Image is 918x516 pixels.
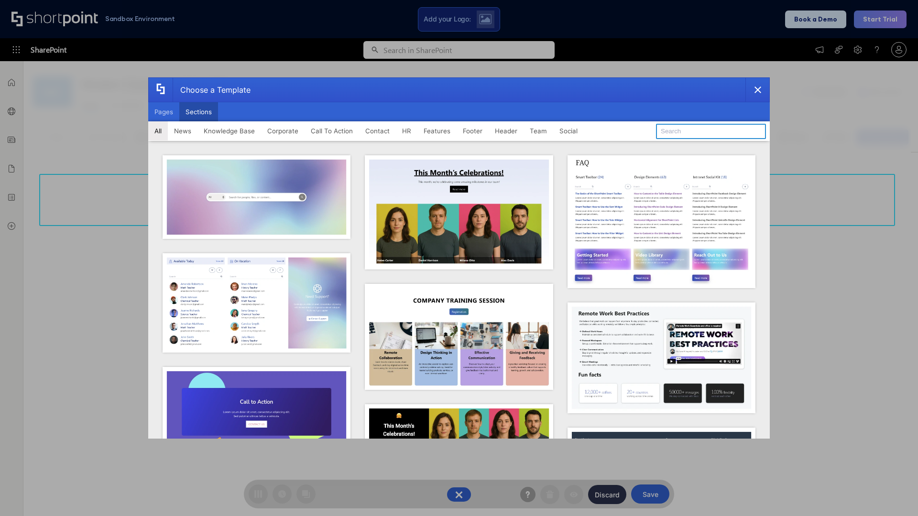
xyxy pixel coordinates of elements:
[524,121,553,140] button: Team
[417,121,457,140] button: Features
[396,121,417,140] button: HR
[870,470,918,516] iframe: Chat Widget
[148,102,179,121] button: Pages
[148,77,770,439] div: template selector
[359,121,396,140] button: Contact
[197,121,261,140] button: Knowledge Base
[656,124,766,139] input: Search
[457,121,489,140] button: Footer
[168,121,197,140] button: News
[305,121,359,140] button: Call To Action
[489,121,524,140] button: Header
[173,78,251,102] div: Choose a Template
[261,121,305,140] button: Corporate
[553,121,584,140] button: Social
[148,121,168,140] button: All
[179,102,218,121] button: Sections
